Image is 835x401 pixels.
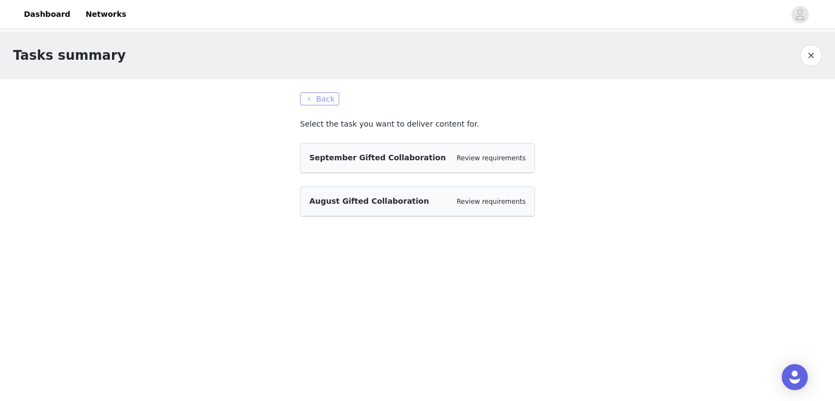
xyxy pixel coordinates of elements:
a: Dashboard [17,2,77,27]
a: Review requirements [457,198,526,205]
div: avatar [795,6,805,23]
button: Back [300,92,339,105]
span: September Gifted Collaboration [309,153,446,162]
div: Open Intercom Messenger [782,364,808,390]
a: Review requirements [457,154,526,162]
p: Select the task you want to deliver content for. [300,118,535,130]
span: August Gifted Collaboration [309,197,429,205]
a: Networks [79,2,133,27]
h1: Tasks summary [13,46,126,65]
